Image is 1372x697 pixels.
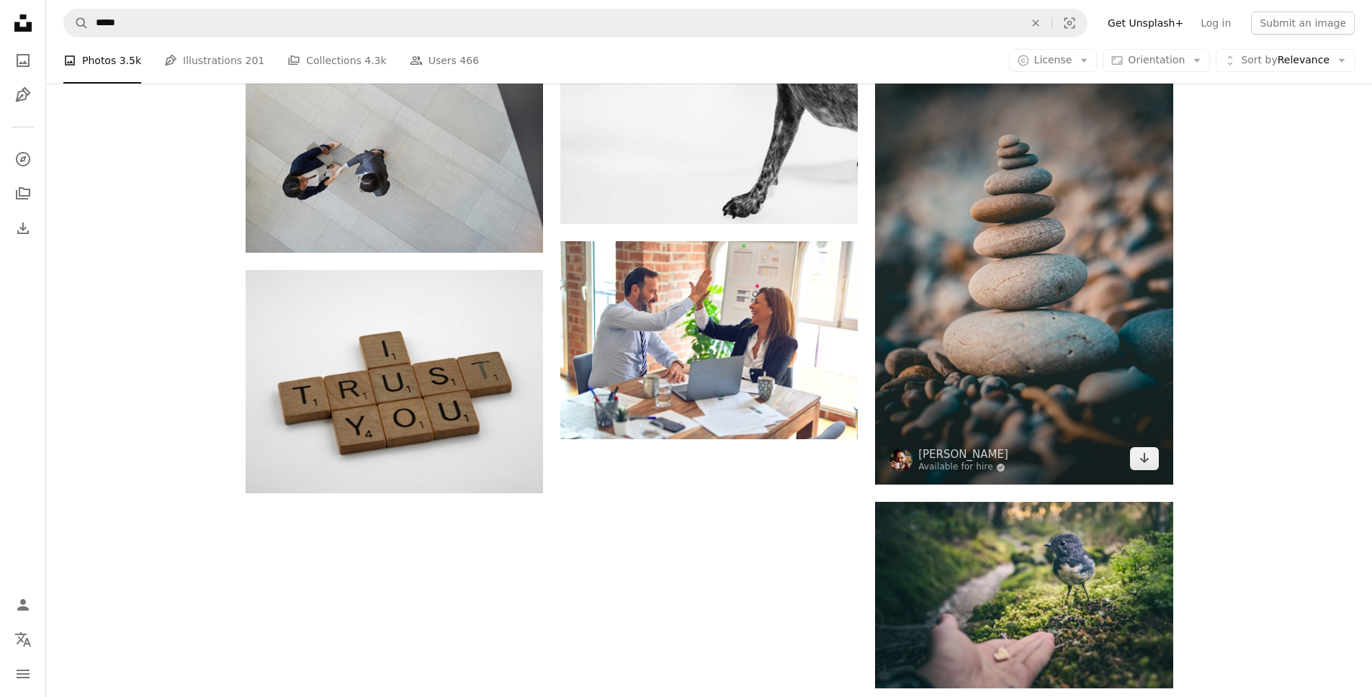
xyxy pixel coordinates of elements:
img: Go to Rob Wicks's profile [889,449,913,472]
img: black and white bird on persons hand [875,502,1173,688]
form: Find visuals sitewide [63,9,1088,37]
a: a stack of rocks sitting on top of a rocky beach [875,255,1173,268]
button: Search Unsplash [64,9,89,37]
a: Home — Unsplash [9,9,37,40]
span: 201 [246,53,265,68]
a: Collections 4.3k [287,37,386,84]
button: Visual search [1052,9,1087,37]
a: brown wooden blocks on white surface [246,374,543,387]
button: Sort byRelevance [1216,49,1355,72]
span: 466 [459,53,479,68]
img: brown wooden blocks on white surface [246,270,543,493]
a: Illustrations [9,81,37,109]
a: Users 466 [410,37,479,84]
span: 4.3k [364,53,386,68]
a: Get Unsplash+ [1099,12,1192,35]
a: Photos [9,46,37,75]
button: Clear [1020,9,1052,37]
a: Log in / Sign up [9,590,37,619]
button: Submit an image [1251,12,1355,35]
a: Download History [9,214,37,243]
a: Available for hire [918,462,1008,473]
a: man in white dress shirt sitting beside woman in black long sleeve shirt [560,333,858,346]
span: Orientation [1128,54,1185,66]
a: Download [1130,447,1159,470]
span: License [1034,54,1072,66]
button: License [1009,49,1098,72]
a: Log in [1192,12,1239,35]
span: Sort by [1241,54,1277,66]
a: Collections [9,179,37,208]
img: man in white dress shirt sitting beside woman in black long sleeve shirt [560,241,858,439]
a: Explore [9,145,37,174]
a: Illustrations 201 [164,37,264,84]
a: black and white bird on persons hand [875,588,1173,601]
span: Relevance [1241,53,1330,68]
a: [PERSON_NAME] [918,447,1008,462]
img: a stack of rocks sitting on top of a rocky beach [875,38,1173,485]
button: Menu [9,660,37,688]
button: Orientation [1103,49,1210,72]
button: Language [9,625,37,654]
